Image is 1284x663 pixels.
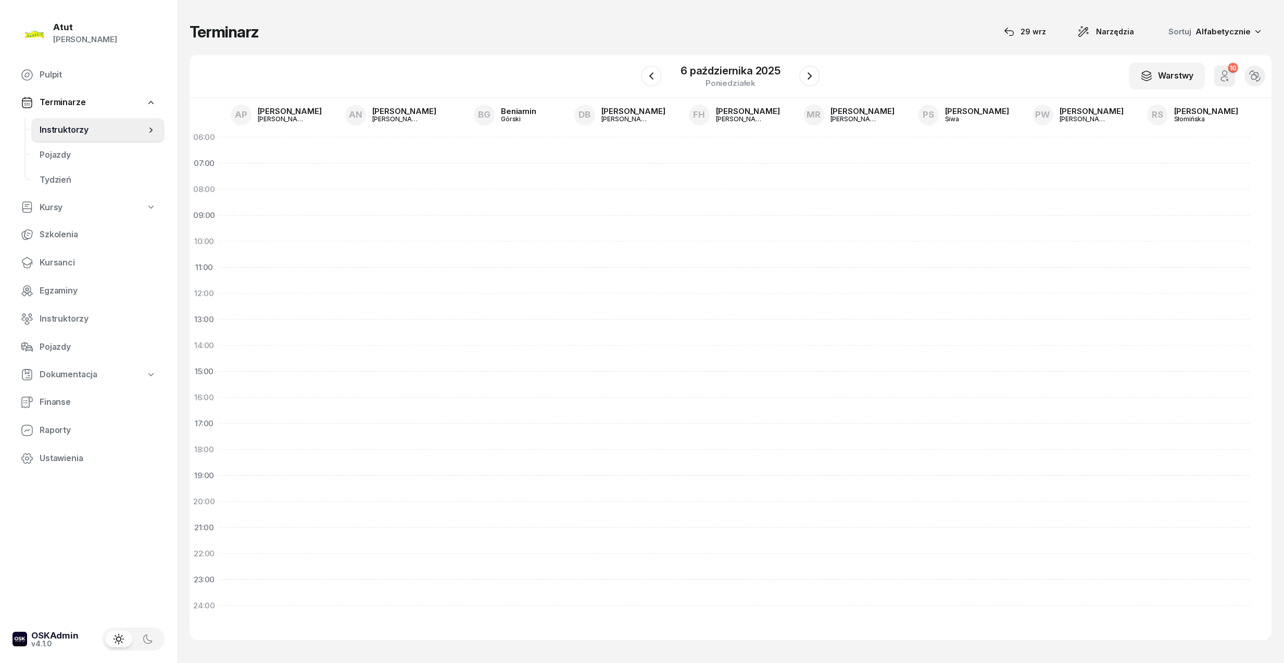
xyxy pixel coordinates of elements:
span: Pojazdy [40,148,156,162]
a: Raporty [12,418,165,443]
a: Egzaminy [12,278,165,303]
div: 08:00 [190,176,219,202]
div: 10 [1228,63,1238,73]
span: Pojazdy [40,340,156,354]
span: MR [807,110,821,119]
div: [PERSON_NAME] [601,107,665,115]
span: PS [923,110,934,119]
button: 29 wrz [995,21,1055,42]
div: 22:00 [190,541,219,567]
div: 11:00 [190,254,219,280]
a: Instruktorzy [12,307,165,331]
a: PW[PERSON_NAME][PERSON_NAME] [1024,101,1132,129]
div: 06:00 [190,124,219,150]
span: RS [1152,110,1163,119]
div: Siwa [945,116,995,122]
span: AP [235,110,247,119]
div: 14:00 [190,333,219,359]
a: Instruktorzy [31,118,165,143]
div: [PERSON_NAME] [830,107,895,115]
button: Sortuj Alfabetycznie [1156,21,1272,43]
div: Atut [53,23,117,32]
a: AN[PERSON_NAME][PERSON_NAME] [337,101,445,129]
div: [PERSON_NAME] [1174,107,1238,115]
div: [PERSON_NAME] [830,116,880,122]
a: Pulpit [12,62,165,87]
span: Dokumentacja [40,368,97,381]
div: [PERSON_NAME] [601,116,651,122]
h1: Terminarz [190,22,259,41]
button: 10 [1214,66,1235,86]
div: 09:00 [190,202,219,228]
span: AN [349,110,362,119]
span: FH [693,110,705,119]
div: 15:00 [190,359,219,385]
a: Szkolenia [12,222,165,247]
div: [PERSON_NAME] [258,116,308,122]
span: Raporty [40,424,156,437]
span: Instruktorzy [40,123,146,137]
a: Pojazdy [31,143,165,168]
span: Narzędzia [1096,25,1134,38]
div: [PERSON_NAME] [53,33,117,46]
a: Ustawienia [12,446,165,471]
span: PW [1035,110,1050,119]
span: DB [578,110,590,119]
span: Szkolenia [40,228,156,241]
a: MR[PERSON_NAME][PERSON_NAME] [795,101,903,129]
div: [PERSON_NAME] [372,107,436,115]
button: Narzędzia [1068,21,1143,42]
a: Finanse [12,390,165,415]
span: Sortuj [1168,25,1193,39]
div: [PERSON_NAME] [1060,116,1110,122]
span: Kursy [40,201,62,214]
div: [PERSON_NAME] [716,116,766,122]
a: Tydzień [31,168,165,193]
a: RS[PERSON_NAME]Słomińska [1139,101,1247,129]
div: Słomińska [1174,116,1224,122]
a: AP[PERSON_NAME][PERSON_NAME] [222,101,330,129]
div: 10:00 [190,228,219,254]
div: [PERSON_NAME] [716,107,780,115]
a: Terminarze [12,91,165,114]
div: [PERSON_NAME] [372,116,422,122]
span: Instruktorzy [40,312,156,326]
span: Tydzień [40,173,156,187]
span: Finanse [40,396,156,409]
div: 17:00 [190,411,219,437]
a: Dokumentacja [12,363,165,387]
span: Ustawienia [40,452,156,465]
span: Kursanci [40,256,156,270]
div: 07:00 [190,150,219,176]
a: Pojazdy [12,335,165,360]
span: Pulpit [40,68,156,82]
span: Terminarze [40,96,85,109]
div: poniedziałek [681,79,781,87]
a: FH[PERSON_NAME][PERSON_NAME] [681,101,788,129]
span: BG [478,110,490,119]
div: [PERSON_NAME] [258,107,322,115]
div: 6 października 2025 [681,66,781,76]
a: DB[PERSON_NAME][PERSON_NAME] [566,101,674,129]
span: Egzaminy [40,284,156,298]
a: BGBeniaminGórski [465,101,545,129]
div: 18:00 [190,437,219,463]
div: 24:00 [190,593,219,619]
div: 13:00 [190,307,219,333]
div: 19:00 [190,463,219,489]
div: OSKAdmin [31,631,79,640]
span: Alfabetycznie [1195,27,1251,36]
div: 21:00 [190,515,219,541]
div: 29 wrz [1004,25,1046,38]
img: logo-xs-dark@2x.png [12,632,27,646]
div: [PERSON_NAME] [945,107,1009,115]
div: 20:00 [190,489,219,515]
div: [PERSON_NAME] [1060,107,1124,115]
div: v4.1.0 [31,640,79,647]
div: Warstwy [1140,69,1193,83]
div: 12:00 [190,280,219,307]
div: Górski [501,116,536,122]
a: PS[PERSON_NAME]Siwa [910,101,1017,129]
div: 16:00 [190,385,219,411]
div: 23:00 [190,567,219,593]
